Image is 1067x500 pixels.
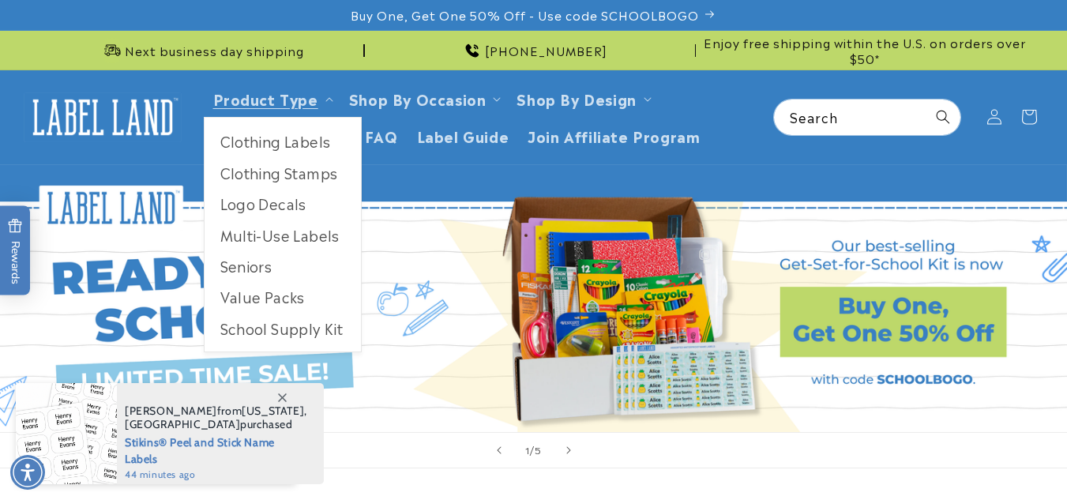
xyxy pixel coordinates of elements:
[355,117,408,154] a: FAQ
[10,455,45,490] div: Accessibility Menu
[371,31,697,70] div: Announcement
[909,432,1051,484] iframe: Gorgias live chat messenger
[8,218,23,284] span: Rewards
[518,117,709,154] a: Join Affiliate Program
[485,43,607,58] span: [PHONE_NUMBER]
[349,89,487,107] span: Shop By Occasion
[125,431,307,468] span: Stikins® Peel and Stick Name Labels
[517,88,636,109] a: Shop By Design
[528,126,700,145] span: Join Affiliate Program
[125,468,307,482] span: 44 minutes ago
[530,442,535,457] span: /
[205,220,361,250] a: Multi-Use Labels
[525,442,530,457] span: 1
[926,100,960,134] button: Search
[242,404,304,418] span: [US_STATE]
[205,281,361,312] a: Value Packs
[205,313,361,344] a: School Supply Kit
[702,31,1028,70] div: Announcement
[408,117,519,154] a: Label Guide
[205,188,361,219] a: Logo Decals
[365,126,398,145] span: FAQ
[18,87,188,148] a: Label Land
[125,404,217,418] span: [PERSON_NAME]
[205,126,361,156] a: Clothing Labels
[125,404,307,431] span: from , purchased
[125,43,304,58] span: Next business day shipping
[702,35,1028,66] span: Enjoy free shipping within the U.S. on orders over $50*
[205,157,361,188] a: Clothing Stamps
[204,80,340,117] summary: Product Type
[39,31,365,70] div: Announcement
[205,250,361,281] a: Seniors
[213,88,318,109] a: Product Type
[551,433,586,468] button: Next slide
[482,433,517,468] button: Previous slide
[507,80,657,117] summary: Shop By Design
[125,417,240,431] span: [GEOGRAPHIC_DATA]
[535,442,542,457] span: 5
[417,126,509,145] span: Label Guide
[24,92,182,141] img: Label Land
[340,80,508,117] summary: Shop By Occasion
[351,7,699,23] span: Buy One, Get One 50% Off - Use code SCHOOLBOGO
